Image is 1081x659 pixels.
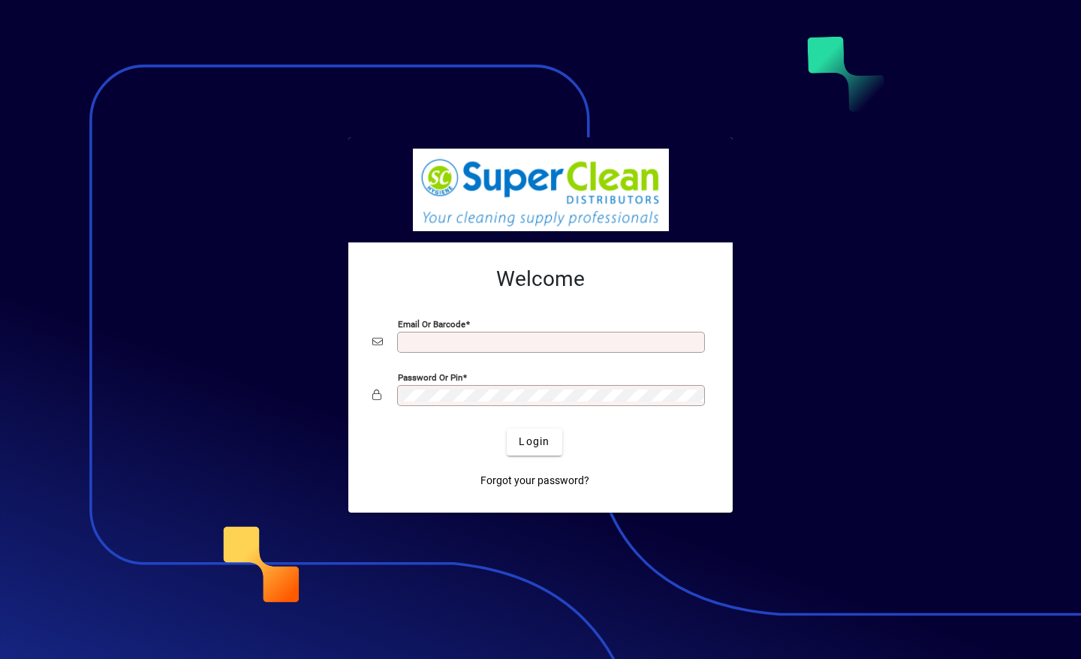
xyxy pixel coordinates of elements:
button: Login [507,429,562,456]
mat-label: Password or Pin [398,372,462,382]
mat-label: Email or Barcode [398,318,465,329]
span: Forgot your password? [480,473,589,489]
span: Login [519,434,550,450]
a: Forgot your password? [474,468,595,495]
h2: Welcome [372,266,709,292]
